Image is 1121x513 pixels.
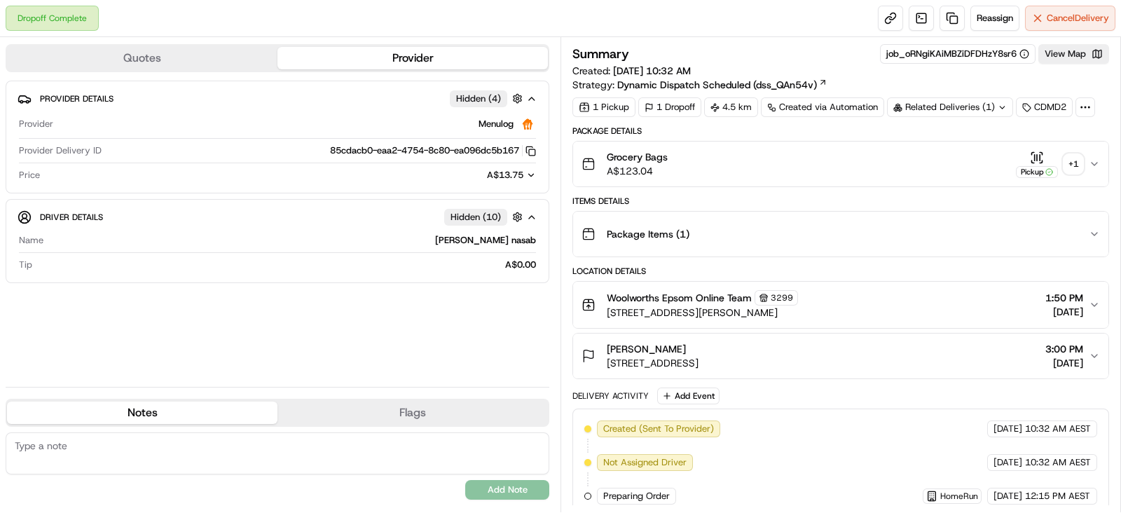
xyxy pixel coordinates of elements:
[1025,6,1115,31] button: CancelDelivery
[573,212,1108,256] button: Package Items (1)
[519,116,536,132] img: justeat_logo.png
[277,402,548,424] button: Flags
[1038,44,1109,64] button: View Map
[18,87,537,110] button: Provider DetailsHidden (4)
[761,97,884,117] a: Created via Automation
[277,47,548,69] button: Provider
[886,48,1029,60] button: job_oRNgiKAiMBZiDFDHzY8sr6
[1025,490,1090,502] span: 12:15 PM AEST
[572,78,827,92] div: Strategy:
[19,234,43,247] span: Name
[1045,342,1083,356] span: 3:00 PM
[607,356,699,370] span: [STREET_ADDRESS]
[573,142,1108,186] button: Grocery BagsA$123.04Pickup+1
[572,97,635,117] div: 1 Pickup
[487,169,523,181] span: A$13.75
[603,490,670,502] span: Preparing Order
[1045,356,1083,370] span: [DATE]
[479,118,514,130] span: Menulog
[607,227,689,241] span: Package Items ( 1 )
[330,144,536,157] button: 85cdacb0-eaa2-4754-8c80-ea096dc5b167
[572,125,1109,137] div: Package Details
[1016,97,1073,117] div: CDMD2
[572,266,1109,277] div: Location Details
[607,150,668,164] span: Grocery Bags
[451,211,501,224] span: Hidden ( 10 )
[607,342,686,356] span: [PERSON_NAME]
[638,97,701,117] div: 1 Dropoff
[887,97,1013,117] div: Related Deliveries (1)
[49,234,536,247] div: [PERSON_NAME] nasab
[993,490,1022,502] span: [DATE]
[617,78,827,92] a: Dynamic Dispatch Scheduled (dss_QAn54v)
[1016,151,1083,178] button: Pickup+1
[1025,423,1091,435] span: 10:32 AM AEST
[613,64,691,77] span: [DATE] 10:32 AM
[1025,456,1091,469] span: 10:32 AM AEST
[572,390,649,402] div: Delivery Activity
[1045,305,1083,319] span: [DATE]
[573,334,1108,378] button: [PERSON_NAME][STREET_ADDRESS]3:00 PM[DATE]
[603,456,687,469] span: Not Assigned Driver
[19,259,32,271] span: Tip
[617,78,817,92] span: Dynamic Dispatch Scheduled (dss_QAn54v)
[607,291,752,305] span: Woolworths Epsom Online Team
[19,169,40,182] span: Price
[38,259,536,271] div: A$0.00
[977,12,1013,25] span: Reassign
[450,90,526,107] button: Hidden (4)
[40,212,103,223] span: Driver Details
[572,196,1109,207] div: Items Details
[607,164,668,178] span: A$123.04
[771,292,793,303] span: 3299
[572,48,629,60] h3: Summary
[1045,291,1083,305] span: 1:50 PM
[607,306,798,320] span: [STREET_ADDRESS][PERSON_NAME]
[1016,166,1058,178] div: Pickup
[993,423,1022,435] span: [DATE]
[940,491,978,502] span: HomeRun
[657,388,720,404] button: Add Event
[444,208,526,226] button: Hidden (10)
[1064,154,1083,174] div: + 1
[456,93,501,105] span: Hidden ( 4 )
[603,423,714,435] span: Created (Sent To Provider)
[572,64,691,78] span: Created:
[19,118,53,130] span: Provider
[1016,151,1058,178] button: Pickup
[18,205,537,228] button: Driver DetailsHidden (10)
[970,6,1019,31] button: Reassign
[704,97,758,117] div: 4.5 km
[1047,12,1109,25] span: Cancel Delivery
[7,402,277,424] button: Notes
[7,47,277,69] button: Quotes
[40,93,114,104] span: Provider Details
[19,144,102,157] span: Provider Delivery ID
[573,282,1108,328] button: Woolworths Epsom Online Team3299[STREET_ADDRESS][PERSON_NAME]1:50 PM[DATE]
[993,456,1022,469] span: [DATE]
[413,169,536,182] button: A$13.75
